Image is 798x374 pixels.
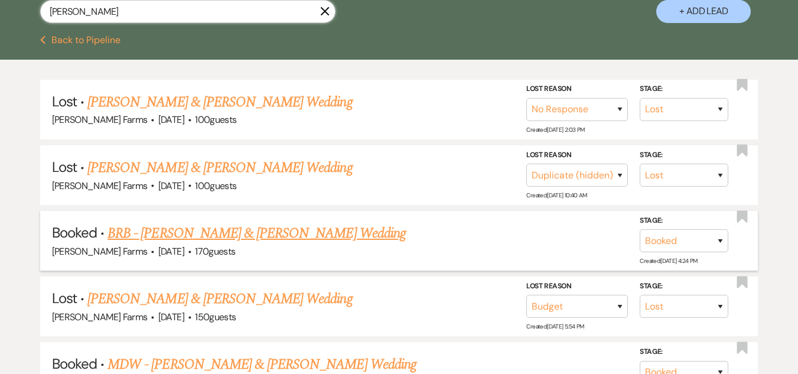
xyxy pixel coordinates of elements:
[526,323,584,330] span: Created: [DATE] 5:54 PM
[52,158,77,176] span: Lost
[640,257,697,265] span: Created: [DATE] 4:24 PM
[158,311,184,323] span: [DATE]
[526,280,628,293] label: Lost Reason
[195,245,235,258] span: 170 guests
[195,311,236,323] span: 150 guests
[158,180,184,192] span: [DATE]
[52,311,148,323] span: [PERSON_NAME] Farms
[52,180,148,192] span: [PERSON_NAME] Farms
[52,289,77,307] span: Lost
[526,126,584,134] span: Created: [DATE] 2:03 PM
[640,83,728,96] label: Stage:
[52,113,148,126] span: [PERSON_NAME] Farms
[52,92,77,110] span: Lost
[640,280,728,293] label: Stage:
[640,214,728,227] label: Stage:
[195,180,236,192] span: 100 guests
[640,346,728,359] label: Stage:
[526,148,628,161] label: Lost Reason
[87,288,352,310] a: [PERSON_NAME] & [PERSON_NAME] Wedding
[526,191,587,199] span: Created: [DATE] 10:40 AM
[526,83,628,96] label: Lost Reason
[87,92,352,113] a: [PERSON_NAME] & [PERSON_NAME] Wedding
[640,148,728,161] label: Stage:
[158,245,184,258] span: [DATE]
[195,113,236,126] span: 100 guests
[52,355,97,373] span: Booked
[87,157,352,178] a: [PERSON_NAME] & [PERSON_NAME] Wedding
[52,223,97,242] span: Booked
[40,35,121,45] button: Back to Pipeline
[52,245,148,258] span: [PERSON_NAME] Farms
[108,223,406,244] a: BRB - [PERSON_NAME] & [PERSON_NAME] Wedding
[158,113,184,126] span: [DATE]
